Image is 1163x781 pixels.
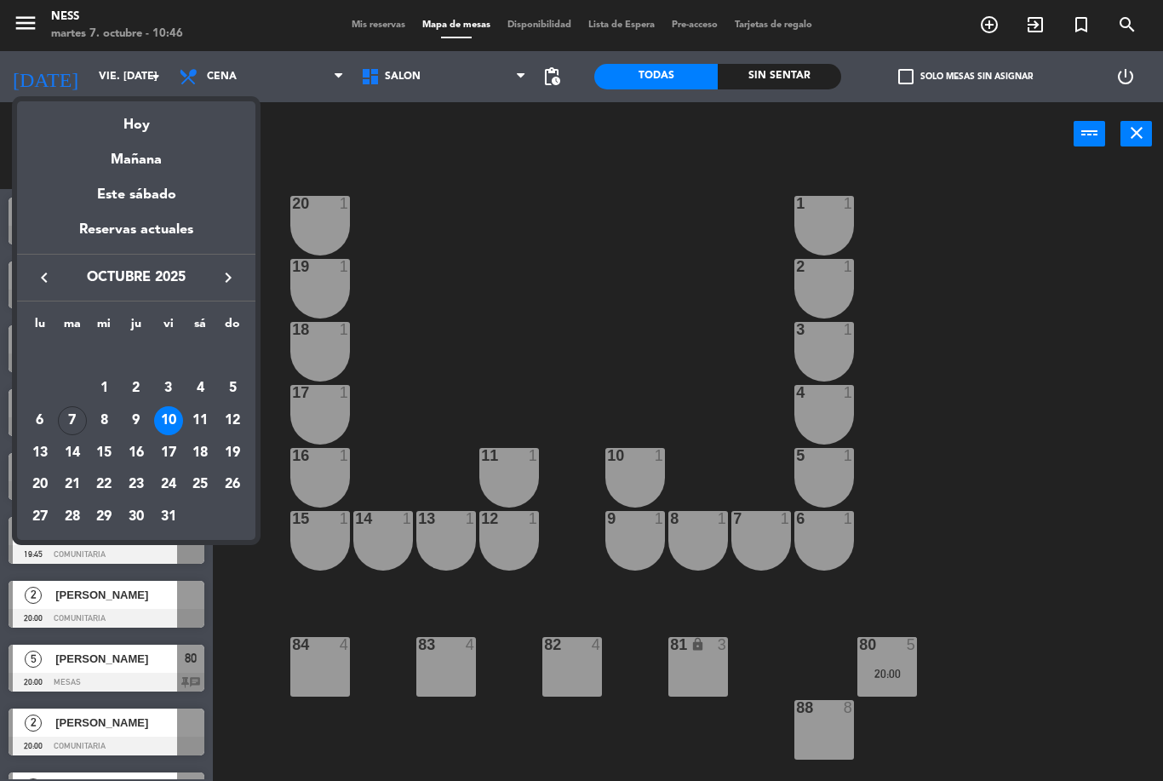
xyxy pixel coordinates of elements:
div: 13 [26,439,54,468]
th: miércoles [88,314,120,341]
td: 24 de octubre de 2025 [152,469,185,502]
td: 12 de octubre de 2025 [216,405,249,437]
th: jueves [120,314,152,341]
div: Reservas actuales [17,219,255,254]
td: 25 de octubre de 2025 [185,469,217,502]
td: 11 de octubre de 2025 [185,405,217,437]
div: 5 [218,374,247,403]
td: 2 de octubre de 2025 [120,373,152,405]
div: 11 [186,406,215,435]
td: 21 de octubre de 2025 [56,469,89,502]
td: 5 de octubre de 2025 [216,373,249,405]
div: 28 [58,502,87,531]
div: 20 [26,471,54,500]
th: lunes [24,314,56,341]
td: 9 de octubre de 2025 [120,405,152,437]
td: 13 de octubre de 2025 [24,437,56,469]
th: martes [56,314,89,341]
td: 17 de octubre de 2025 [152,437,185,469]
td: 10 de octubre de 2025 [152,405,185,437]
td: 31 de octubre de 2025 [152,501,185,533]
div: 17 [154,439,183,468]
td: 18 de octubre de 2025 [185,437,217,469]
td: 23 de octubre de 2025 [120,469,152,502]
td: 6 de octubre de 2025 [24,405,56,437]
td: 26 de octubre de 2025 [216,469,249,502]
div: 19 [218,439,247,468]
div: 10 [154,406,183,435]
span: octubre 2025 [60,267,213,289]
div: 3 [154,374,183,403]
div: 30 [122,502,151,531]
td: 3 de octubre de 2025 [152,373,185,405]
div: 15 [89,439,118,468]
td: 15 de octubre de 2025 [88,437,120,469]
td: 20 de octubre de 2025 [24,469,56,502]
div: 18 [186,439,215,468]
button: keyboard_arrow_right [213,267,243,289]
div: 31 [154,502,183,531]
td: OCT. [24,341,249,373]
div: 4 [186,374,215,403]
div: Mañana [17,136,255,171]
div: 24 [154,471,183,500]
th: domingo [216,314,249,341]
div: Este sábado [17,171,255,219]
th: sábado [185,314,217,341]
div: 22 [89,471,118,500]
td: 22 de octubre de 2025 [88,469,120,502]
div: Hoy [17,101,255,136]
div: 7 [58,406,87,435]
div: 2 [122,374,151,403]
i: keyboard_arrow_right [218,267,238,288]
div: 16 [122,439,151,468]
div: 29 [89,502,118,531]
td: 16 de octubre de 2025 [120,437,152,469]
td: 8 de octubre de 2025 [88,405,120,437]
div: 9 [122,406,151,435]
div: 25 [186,471,215,500]
div: 14 [58,439,87,468]
th: viernes [152,314,185,341]
td: 14 de octubre de 2025 [56,437,89,469]
td: 30 de octubre de 2025 [120,501,152,533]
div: 26 [218,471,247,500]
div: 12 [218,406,247,435]
div: 21 [58,471,87,500]
button: keyboard_arrow_left [29,267,60,289]
td: 19 de octubre de 2025 [216,437,249,469]
td: 4 de octubre de 2025 [185,373,217,405]
td: 28 de octubre de 2025 [56,501,89,533]
td: 7 de octubre de 2025 [56,405,89,437]
div: 6 [26,406,54,435]
td: 29 de octubre de 2025 [88,501,120,533]
i: keyboard_arrow_left [34,267,54,288]
div: 23 [122,471,151,500]
div: 1 [89,374,118,403]
td: 1 de octubre de 2025 [88,373,120,405]
div: 27 [26,502,54,531]
td: 27 de octubre de 2025 [24,501,56,533]
div: 8 [89,406,118,435]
